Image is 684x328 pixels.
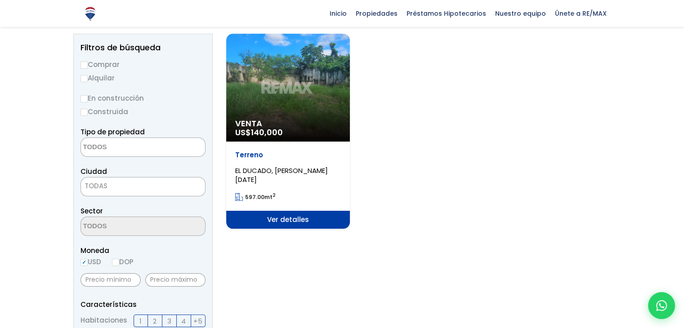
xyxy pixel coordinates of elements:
input: En construcción [80,95,88,102]
img: Logo de REMAX [82,6,98,22]
span: 4 [181,315,186,327]
span: Tipo de propiedad [80,127,145,137]
input: USD [80,259,88,266]
input: Comprar [80,62,88,69]
input: Precio mínimo [80,273,141,287]
span: Préstamos Hipotecarios [402,7,491,20]
span: US$ [235,127,283,138]
span: Habitaciones [80,315,127,327]
span: Sector [80,206,103,216]
span: 597.00 [245,193,264,201]
span: Inicio [325,7,351,20]
span: Venta [235,119,341,128]
label: Alquilar [80,72,206,84]
textarea: Search [81,138,168,157]
span: Nuestro equipo [491,7,550,20]
span: TODAS [81,180,205,192]
input: Precio máximo [145,273,206,287]
input: Alquilar [80,75,88,82]
span: 2 [153,315,156,327]
span: Ciudad [80,167,107,176]
span: 3 [167,315,171,327]
span: 1 [139,315,142,327]
span: mt [235,193,276,201]
span: +5 [193,315,202,327]
a: Venta US$140,000 Terreno EL DUCADO, [PERSON_NAME][DATE] 597.00mt2 Ver detalles [226,34,350,229]
input: Construida [80,109,88,116]
span: EL DUCADO, [PERSON_NAME][DATE] [235,166,328,184]
input: DOP [112,259,119,266]
span: Moneda [80,245,206,256]
span: TODAS [80,177,206,196]
span: Únete a RE/MAX [550,7,611,20]
p: Características [80,299,206,310]
span: Propiedades [351,7,402,20]
span: Ver detalles [226,211,350,229]
label: USD [80,256,101,267]
span: TODAS [85,181,107,191]
h2: Filtros de búsqueda [80,43,206,52]
span: 140,000 [251,127,283,138]
label: Construida [80,106,206,117]
textarea: Search [81,217,168,236]
label: DOP [112,256,134,267]
sup: 2 [273,192,276,199]
p: Terreno [235,151,341,160]
label: Comprar [80,59,206,70]
label: En construcción [80,93,206,104]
